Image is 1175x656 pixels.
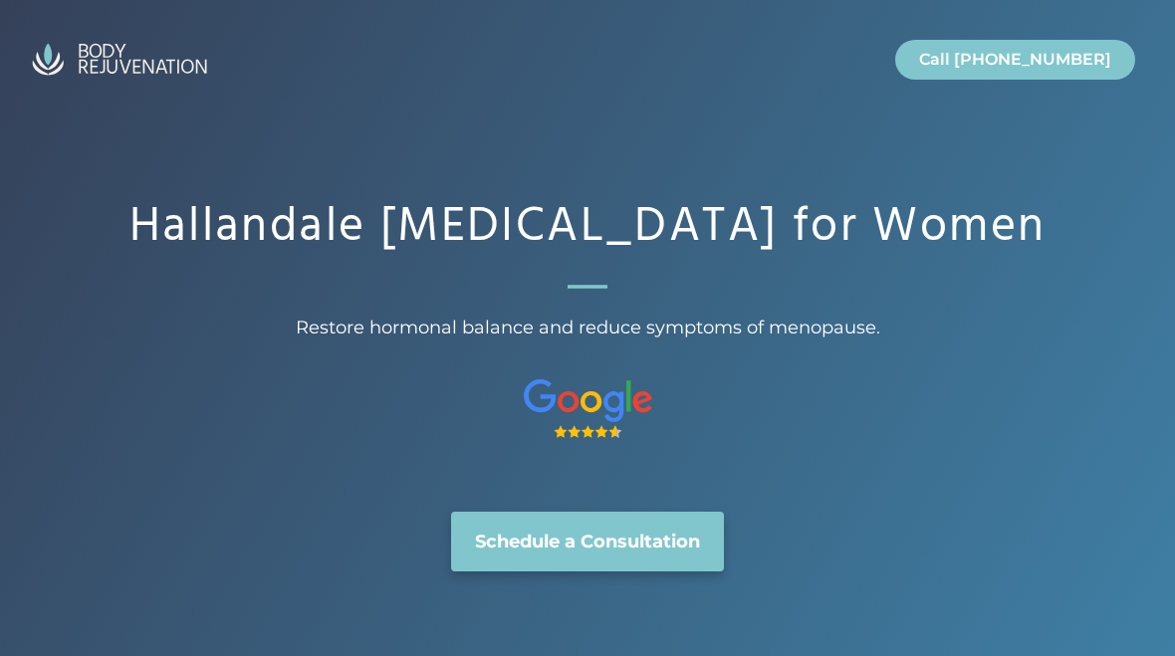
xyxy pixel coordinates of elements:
[40,312,1135,343] span: Restore hormonal balance and reduce symptoms of menopause.
[20,36,219,84] img: BodyRejuvenation
[895,40,1135,80] a: Call [PHONE_NUMBER]
[40,199,1135,257] h1: Hallandale [MEDICAL_DATA] for Women
[451,512,724,571] a: Schedule a Consultation
[875,30,1155,90] nav: Primary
